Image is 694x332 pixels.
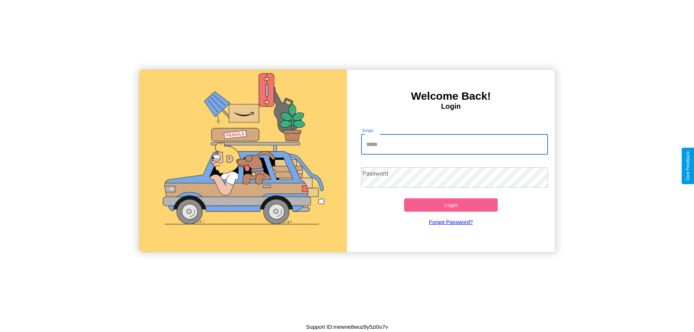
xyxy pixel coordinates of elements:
a: Forgot Password? [357,212,545,232]
h3: Welcome Back! [347,90,555,102]
div: Give Feedback [685,151,690,181]
p: Support ID: mewne8wuz8y5zi0u7v [306,322,388,332]
label: Email [363,128,374,134]
img: gif [139,70,347,252]
h4: Login [347,102,555,111]
button: Login [404,198,498,212]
